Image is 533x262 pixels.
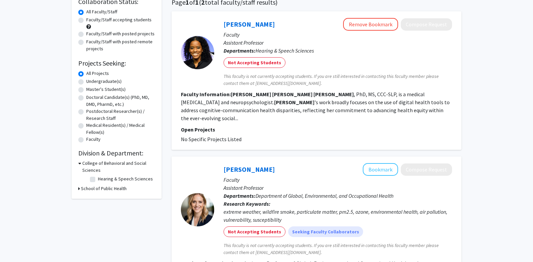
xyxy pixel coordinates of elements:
label: Faculty [86,136,101,143]
label: Master's Student(s) [86,86,126,93]
p: Faculty [224,176,452,184]
b: [PERSON_NAME] [272,91,312,98]
span: This faculty is not currently accepting students. If you are still interested in contacting this ... [224,73,452,87]
p: Faculty [224,31,452,39]
button: Compose Request to Jennifer Rae Myers [401,18,452,31]
b: Faculty Information: [181,91,231,98]
b: [PERSON_NAME] [231,91,271,98]
label: Faculty/Staff accepting students [86,16,152,23]
p: Assistant Professor [224,184,452,192]
div: extreme weather, wildfire smoke, particulate matter, pm2.5, ozone, environmental health, air poll... [224,208,452,224]
span: Hearing & Speech Sciences [256,47,314,54]
p: Assistant Professor [224,39,452,47]
label: Postdoctoral Researcher(s) / Research Staff [86,108,155,122]
b: [PERSON_NAME] [313,91,354,98]
button: Compose Request to Jennifer Stowell [401,163,452,176]
b: Departments: [224,192,256,199]
label: All Projects [86,70,109,77]
fg-read-more: , PhD, MS, CCC-SLP, is a medical [MEDICAL_DATA] and neuropsychologist. 's work broadly focuses on... [181,91,450,122]
label: Faculty/Staff with posted remote projects [86,38,155,52]
b: Research Keywords: [224,200,270,207]
b: Departments: [224,47,256,54]
label: Faculty/Staff with posted projects [86,30,155,37]
span: This faculty is not currently accepting students. If you are still interested in contacting this ... [224,242,452,256]
button: Remove Bookmark [343,18,398,31]
h2: Division & Department: [78,149,155,157]
label: Medical Resident(s) / Medical Fellow(s) [86,122,155,136]
a: [PERSON_NAME] [224,20,275,28]
label: Undergraduate(s) [86,78,122,85]
h2: Projects Seeking: [78,59,155,67]
p: Open Projects [181,126,452,133]
mat-chip: Not Accepting Students [224,57,285,68]
span: No Specific Projects Listed [181,136,242,142]
a: [PERSON_NAME] [224,165,275,173]
span: Department of Global, Environmental, and Occupational Health [256,192,393,199]
mat-chip: Seeking Faculty Collaborators [288,226,363,237]
iframe: Chat [5,232,28,257]
label: All Faculty/Staff [86,8,117,15]
label: Doctoral Candidate(s) (PhD, MD, DMD, PharmD, etc.) [86,94,155,108]
button: Add Jennifer Stowell to Bookmarks [363,163,398,176]
b: [PERSON_NAME] [274,99,314,106]
h3: College of Behavioral and Social Sciences [82,160,155,174]
label: Hearing & Speech Sciences [98,175,153,182]
h3: School of Public Health [81,185,127,192]
mat-chip: Not Accepting Students [224,226,285,237]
